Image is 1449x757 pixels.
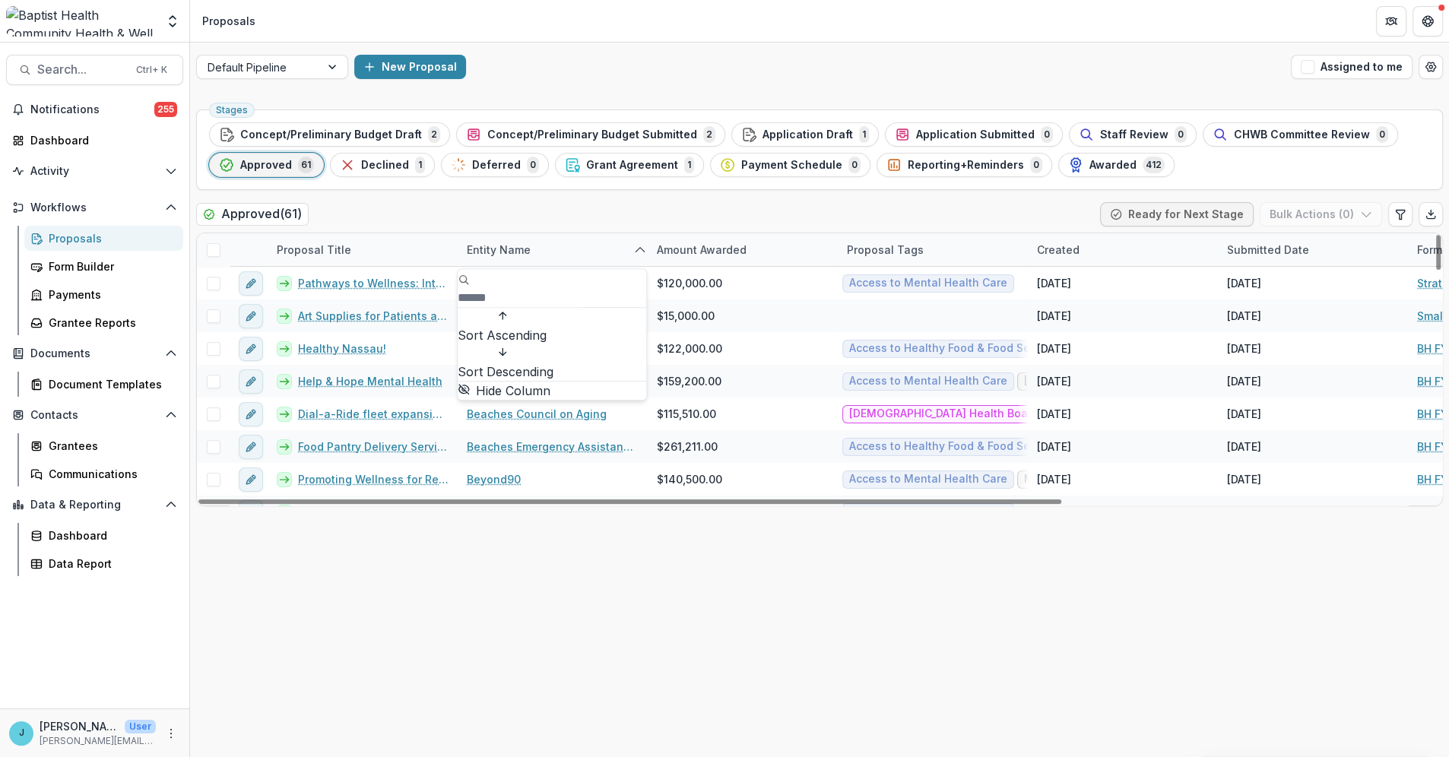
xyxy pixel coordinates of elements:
span: Notifications [30,103,154,116]
div: [DATE] [1037,406,1071,422]
div: Submitted Date [1218,233,1408,266]
span: 0 [1175,126,1187,143]
span: Grant Agreement [586,159,678,172]
button: New Proposal [354,55,466,79]
div: [DATE] [1227,340,1261,356]
div: Entity Name [458,233,648,266]
button: Hide Column [458,382,550,400]
span: $120,000.00 [657,275,722,291]
a: Beaches Council on Aging [467,406,607,422]
span: Documents [30,347,159,360]
button: edit [239,304,263,328]
a: Dashboard [6,128,183,153]
button: Get Help [1413,6,1443,36]
a: Help & Hope Mental Health [298,373,442,389]
button: Partners [1376,6,1406,36]
div: [DATE] [1037,340,1071,356]
a: Dashboard [24,523,183,548]
button: Edit table settings [1388,202,1413,226]
a: Dial-a-Ride fleet expansion & outreach video [298,406,449,422]
div: [DATE] [1037,373,1071,389]
span: CHWB Committee Review [1234,128,1370,141]
span: 0 [1041,126,1053,143]
a: Data Report [24,551,183,576]
span: Deferred [472,159,521,172]
span: $159,200.00 [657,373,721,389]
div: Communications [49,466,171,482]
div: Submitted Date [1218,242,1318,258]
span: $115,510.00 [657,406,716,422]
img: Baptist Health Community Health & Well Being logo [6,6,156,36]
div: Jennifer [19,728,24,738]
div: Data Report [49,556,171,572]
p: User [125,720,156,733]
div: Proposal Title [268,233,458,266]
svg: sorted ascending [634,244,646,256]
div: [DATE] [1037,275,1071,291]
button: Staff Review0 [1069,122,1197,147]
a: Document Templates [24,372,183,397]
button: Reporting+Reminders0 [877,153,1052,177]
button: Search... [6,55,183,85]
div: Aug 25, 2025 [1227,504,1296,520]
span: 61 [298,157,314,173]
span: 1 [415,157,425,173]
button: Payment Schedule0 [710,153,870,177]
span: Payment Schedule [741,159,842,172]
button: Export table data [1419,202,1443,226]
a: Food Pantry Delivery Service for Seniors [298,439,449,455]
span: 1 [684,157,694,173]
div: Created [1028,233,1218,266]
span: 0 [1376,126,1388,143]
span: Application Submitted [916,128,1035,141]
button: CHWB Committee Review0 [1203,122,1398,147]
button: Sort Ascending [458,308,553,344]
button: Deferred0 [441,153,549,177]
p: [PERSON_NAME][EMAIL_ADDRESS][PERSON_NAME][DOMAIN_NAME] [40,734,156,748]
span: Reporting+Reminders [908,159,1024,172]
span: 0 [527,157,539,173]
button: edit [239,369,263,394]
button: Declined1 [330,153,435,177]
a: Healthy Nassau! [298,340,386,356]
div: [DATE] [1037,308,1071,324]
button: Sort Descending [458,344,553,381]
p: [PERSON_NAME] [40,718,119,734]
span: $140,500.00 [657,471,722,487]
button: Open Contacts [6,403,183,427]
span: Application Draft [763,128,853,141]
a: Grantees [24,433,183,458]
div: [DATE] [1227,471,1261,487]
button: Open Workflows [6,195,183,220]
button: edit [239,402,263,426]
div: Proposals [49,230,171,246]
button: Assigned to me [1291,55,1413,79]
div: Amount Awarded [648,233,838,266]
span: Activity [30,165,159,178]
span: 412 [1143,157,1165,173]
button: Open Data & Reporting [6,493,183,517]
div: [DATE] [1227,406,1261,422]
div: [DATE] [1227,308,1261,324]
button: Concept/Preliminary Budget Submitted2 [456,122,725,147]
a: Pathways to Wellness: Integrated Mental Health Access for Northeast [US_STATE] Villages Supportiv... [298,275,449,291]
span: Stages [216,105,248,116]
button: More [162,724,180,743]
div: Form Builder [49,258,171,274]
div: Entity Name [458,242,540,258]
span: 0 [1030,157,1042,173]
div: Payments [49,287,171,302]
span: Awarded [1089,159,1137,172]
button: Application Draft1 [731,122,879,147]
div: Grantee Reports [49,315,171,331]
span: Concept/Preliminary Budget Draft [240,128,422,141]
div: Proposal Tags [838,242,933,258]
button: Approved61 [209,153,324,177]
span: Search... [37,62,127,77]
button: Awarded412 [1058,153,1175,177]
a: Beaches Emergency Assistance Ministry [467,439,639,455]
span: Staff Review [1100,128,1168,141]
